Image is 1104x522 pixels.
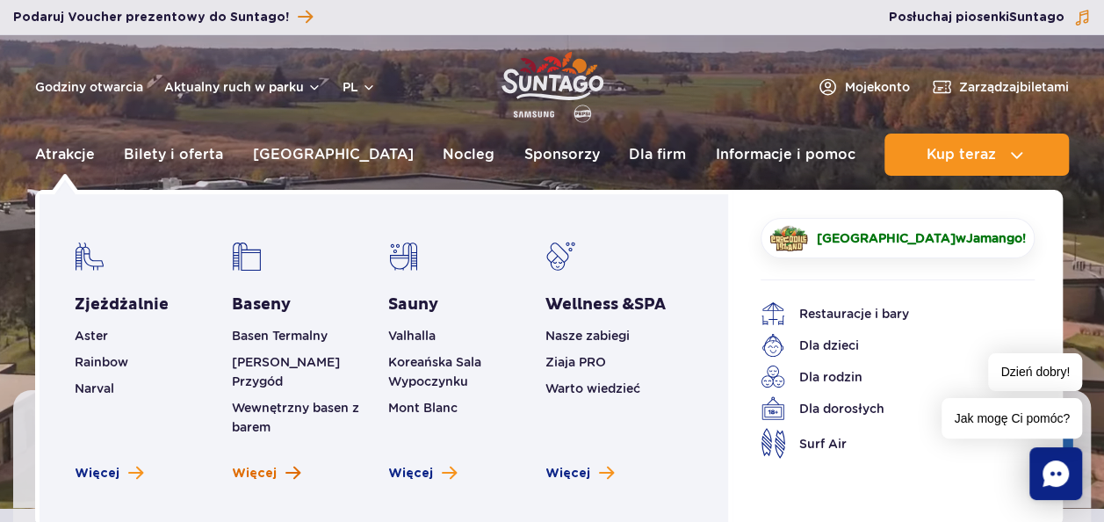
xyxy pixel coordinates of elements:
[817,76,910,98] a: Mojekonto
[845,78,910,96] span: Moje konto
[232,465,277,482] span: Więcej
[716,134,855,176] a: Informacje i pomoc
[388,329,436,343] a: Valhalla
[545,381,640,395] a: Warto wiedzieć
[761,365,1008,389] a: Dla rodzin
[75,355,128,369] a: Rainbow
[524,134,600,176] a: Sponsorzy
[443,134,494,176] a: Nocleg
[232,401,359,434] a: Wewnętrzny basen z barem
[931,76,1069,98] a: Zarządzajbiletami
[35,134,95,176] a: Atrakcje
[817,231,956,245] span: [GEOGRAPHIC_DATA]
[388,401,458,415] a: Mont Blanc
[164,80,321,94] button: Aktualny ruch w parku
[761,428,1008,459] a: Surf Air
[761,333,1008,358] a: Dla dzieci
[232,355,340,388] a: [PERSON_NAME] Przygód
[817,229,1026,247] span: w !
[75,294,169,315] a: Zjeżdżalnie
[926,147,995,163] span: Kup teraz
[75,329,108,343] a: Aster
[761,218,1035,258] a: [GEOGRAPHIC_DATA]wJamango!
[388,465,457,482] a: Zobacz więcej saun
[966,231,1022,245] span: Jamango
[232,465,300,482] a: Zobacz więcej basenów
[75,465,119,482] span: Więcej
[545,294,666,315] a: Wellness &SPA
[124,134,223,176] a: Bilety i oferta
[232,294,291,315] a: Baseny
[545,294,666,315] span: Wellness &
[799,434,847,453] span: Surf Air
[545,329,630,343] a: Nasze zabiegi
[388,294,438,315] a: Sauny
[35,78,143,96] a: Godziny otwarcia
[545,355,606,369] a: Ziaja PRO
[761,396,1008,421] a: Dla dorosłych
[761,301,1008,326] a: Restauracje i bary
[388,355,481,388] a: Koreańska Sala Wypoczynku
[75,465,143,482] a: Zobacz więcej zjeżdżalni
[388,465,433,482] span: Więcej
[343,78,376,96] button: pl
[545,465,590,482] span: Więcej
[634,294,666,315] span: SPA
[1029,447,1082,500] div: Chat
[884,134,1069,176] button: Kup teraz
[75,381,114,395] a: Narval
[959,78,1069,96] span: Zarządzaj biletami
[253,134,414,176] a: [GEOGRAPHIC_DATA]
[988,353,1082,391] span: Dzień dobry!
[942,398,1082,439] span: Jak mogę Ci pomóc?
[629,134,686,176] a: Dla firm
[545,465,614,482] a: Zobacz więcej Wellness & SPA
[232,329,328,343] a: Basen Termalny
